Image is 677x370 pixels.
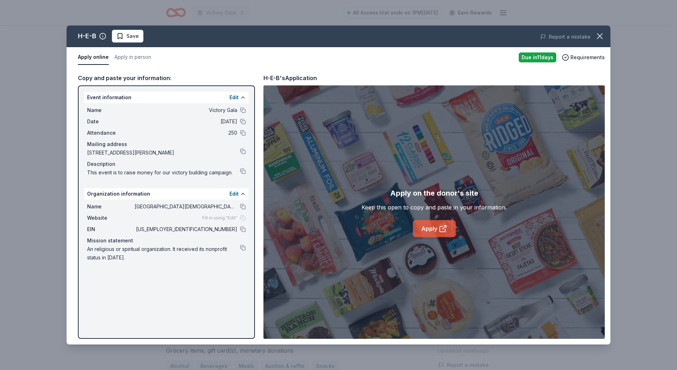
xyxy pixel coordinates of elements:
span: Requirements [570,53,605,62]
div: Keep this open to copy and paste in your information. [362,203,507,212]
span: Attendance [87,129,135,137]
div: Event information [84,92,249,103]
button: Report a mistake [540,33,591,41]
div: Mailing address [87,140,246,148]
span: Victory Gala [135,106,237,114]
button: Requirements [562,53,605,62]
span: Name [87,202,135,211]
div: H-E-B [78,30,96,42]
button: Apply in person [114,50,151,65]
div: Copy and paste your information: [78,73,255,83]
span: This event is to raise money for our victory building campaign. [87,168,240,177]
span: Name [87,106,135,114]
button: Save [112,30,143,43]
a: Apply [413,220,456,237]
div: Organization information [84,188,249,200]
span: Save [126,32,139,40]
span: [US_EMPLOYER_IDENTIFICATION_NUMBER] [135,225,237,234]
div: H-E-B's Application [263,73,317,83]
span: Website [87,214,135,222]
span: EIN [87,225,135,234]
div: Mission statement [87,236,246,245]
div: Description [87,160,246,168]
div: Apply on the donor's site [390,187,478,199]
button: Edit [229,93,239,102]
span: 250 [135,129,237,137]
span: [GEOGRAPHIC_DATA][DEMOGRAPHIC_DATA] Inc [135,202,237,211]
span: Date [87,117,135,126]
span: [STREET_ADDRESS][PERSON_NAME] [87,148,240,157]
span: Fill in using "Edit" [202,215,237,221]
div: Due in 11 days [519,52,556,62]
button: Edit [229,190,239,198]
button: Apply online [78,50,109,65]
span: [DATE] [135,117,237,126]
span: An religious or spiritual organization. It received its nonprofit status in [DATE]. [87,245,240,262]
